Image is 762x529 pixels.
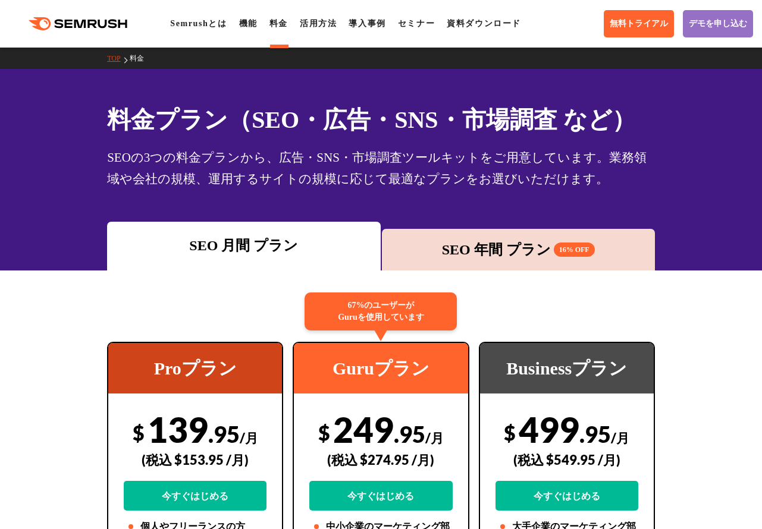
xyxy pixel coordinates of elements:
span: /月 [425,430,444,446]
div: (税込 $153.95 /月) [124,439,266,481]
span: /月 [611,430,629,446]
div: Guruプラン [294,343,468,393]
a: 導入事例 [349,19,385,28]
span: 無料トライアル [610,18,668,29]
h1: 料金プラン（SEO・広告・SNS・市場調査 など） [107,102,655,137]
div: 67%のユーザーが Guruを使用しています [305,292,457,330]
span: デモを申し込む [689,18,747,29]
div: Businessプラン [480,343,654,393]
span: /月 [240,430,258,446]
a: Semrushとは [170,19,227,28]
span: .95 [208,420,240,448]
div: 499 [496,408,638,511]
a: デモを申し込む [683,10,753,37]
a: TOP [107,54,129,62]
a: 無料トライアル [604,10,674,37]
div: SEO 月間 プラン [113,235,374,256]
a: 料金 [269,19,288,28]
span: $ [318,420,330,445]
a: 活用方法 [300,19,337,28]
div: SEOの3つの料金プランから、広告・SNS・市場調査ツールキットをご用意しています。業務領域や会社の規模、運用するサイトの規模に応じて最適なプランをお選びいただけます。 [107,147,655,190]
div: (税込 $274.95 /月) [309,439,452,481]
a: 機能 [239,19,258,28]
div: 139 [124,408,266,511]
div: SEO 年間 プラン [388,239,649,260]
a: セミナー [398,19,435,28]
div: Proプラン [108,343,282,393]
span: .95 [394,420,425,448]
a: 料金 [130,54,153,62]
span: .95 [579,420,611,448]
span: $ [504,420,516,445]
a: 今すぐはじめる [496,481,638,511]
span: 16% OFF [554,243,595,257]
div: 249 [309,408,452,511]
div: (税込 $549.95 /月) [496,439,638,481]
span: $ [133,420,145,445]
a: 今すぐはじめる [124,481,266,511]
a: 今すぐはじめる [309,481,452,511]
a: 資料ダウンロード [447,19,521,28]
